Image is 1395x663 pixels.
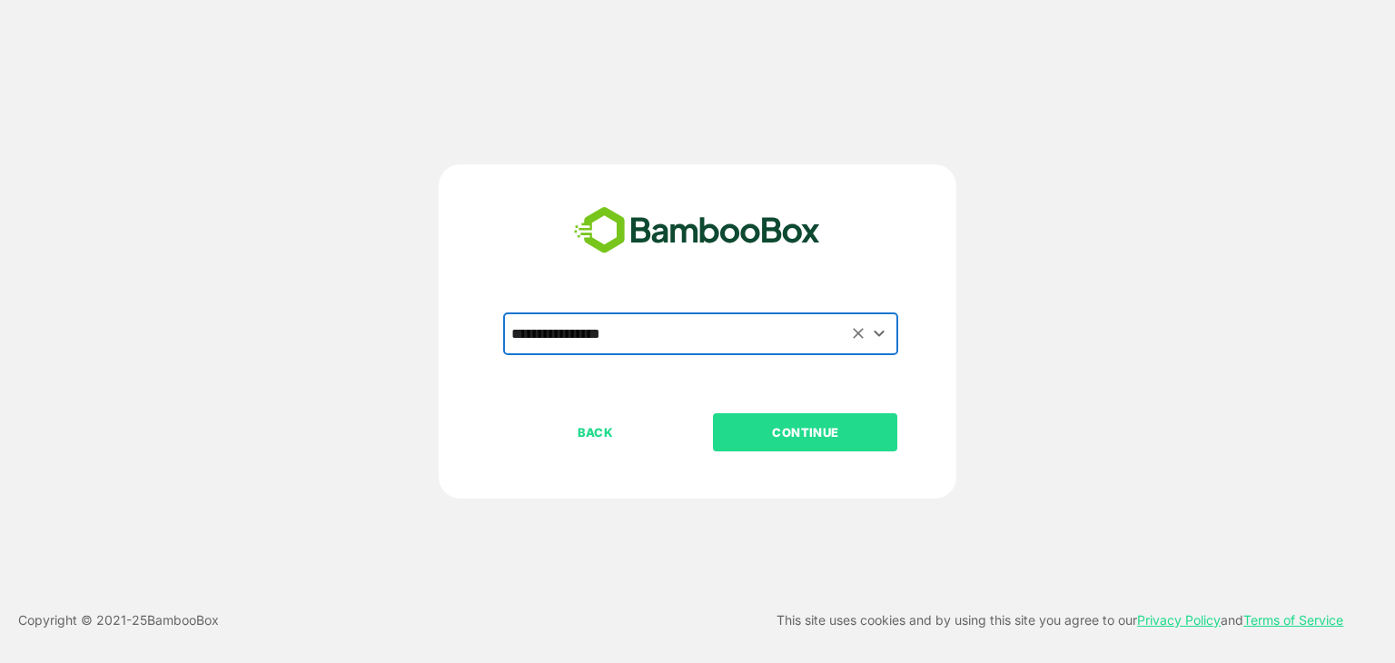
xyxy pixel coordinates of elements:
[1243,612,1343,628] a: Terms of Service
[848,323,869,344] button: Clear
[503,413,688,451] button: BACK
[1137,612,1221,628] a: Privacy Policy
[564,201,830,261] img: bamboobox
[18,609,219,631] p: Copyright © 2021- 25 BambooBox
[715,422,896,442] p: CONTINUE
[505,422,687,442] p: BACK
[777,609,1343,631] p: This site uses cookies and by using this site you agree to our and
[713,413,897,451] button: CONTINUE
[867,322,892,346] button: Open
